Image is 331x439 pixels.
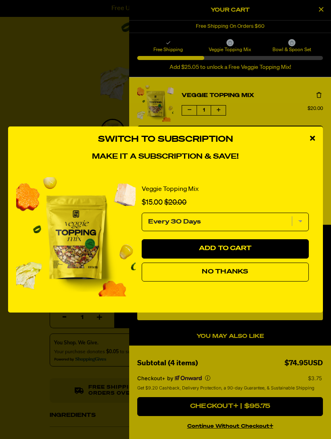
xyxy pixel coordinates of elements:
select: subscription frequency [142,213,309,231]
div: Switch to Subscription [16,169,315,304]
img: View Veggie Topping Mix [16,177,136,296]
h3: Switch to Subscription [16,135,315,145]
div: close modal [302,126,323,151]
h4: Make it a subscription & save! [16,153,315,162]
span: $15.00 [142,199,163,206]
button: No Thanks [142,263,309,282]
div: 1 of 1 [16,169,315,304]
span: No Thanks [202,269,248,275]
a: Veggie Topping Mix [142,185,199,193]
iframe: Marketing Popup [4,402,87,435]
span: Add to Cart [199,245,252,252]
button: Add to Cart [142,239,309,259]
span: $20.00 [164,199,186,206]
